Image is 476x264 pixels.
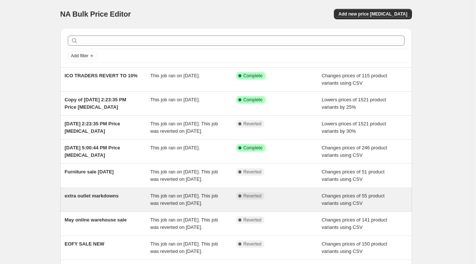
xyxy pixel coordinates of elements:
[322,217,387,230] span: Changes prices of 141 product variants using CSV
[150,145,200,150] span: This job ran on [DATE].
[338,11,407,17] span: Add new price [MEDICAL_DATA]
[65,169,114,175] span: Furniture sale [DATE]
[60,10,131,18] span: NA Bulk Price Editor
[334,9,412,19] button: Add new price [MEDICAL_DATA]
[244,97,262,103] span: Complete
[150,73,200,78] span: This job ran on [DATE].
[322,169,385,182] span: Changes prices of 51 product variants using CSV
[244,169,262,175] span: Reverted
[150,121,218,134] span: This job ran on [DATE]. This job was reverted on [DATE].
[150,97,200,102] span: This job ran on [DATE].
[65,241,104,247] span: EOFY SALE NEW
[244,73,262,79] span: Complete
[322,193,385,206] span: Changes prices of 55 product variants using CSV
[150,169,218,182] span: This job ran on [DATE]. This job was reverted on [DATE].
[150,241,218,254] span: This job ran on [DATE]. This job was reverted on [DATE].
[322,73,387,86] span: Changes prices of 115 product variants using CSV
[150,193,218,206] span: This job ran on [DATE]. This job was reverted on [DATE].
[65,73,138,78] span: ICO TRADERS REVERT TO 10%
[244,241,262,247] span: Reverted
[71,53,88,59] span: Add filter
[244,121,262,127] span: Reverted
[65,121,120,134] span: [DATE] 2:23:35 PM Price [MEDICAL_DATA]
[322,121,386,134] span: Lowers prices of 1521 product variants by 30%
[244,217,262,223] span: Reverted
[65,145,120,158] span: [DATE] 5:00:44 PM Price [MEDICAL_DATA]
[65,97,127,110] span: Copy of [DATE] 2:23:35 PM Price [MEDICAL_DATA]
[65,217,127,223] span: May online warehouse sale
[244,145,262,151] span: Complete
[65,193,119,199] span: extra outlet markdowns
[322,241,387,254] span: Changes prices of 150 product variants using CSV
[150,217,218,230] span: This job ran on [DATE]. This job was reverted on [DATE].
[68,51,97,60] button: Add filter
[322,145,387,158] span: Changes prices of 246 product variants using CSV
[244,193,262,199] span: Reverted
[322,97,386,110] span: Lowers prices of 1521 product variants by 25%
